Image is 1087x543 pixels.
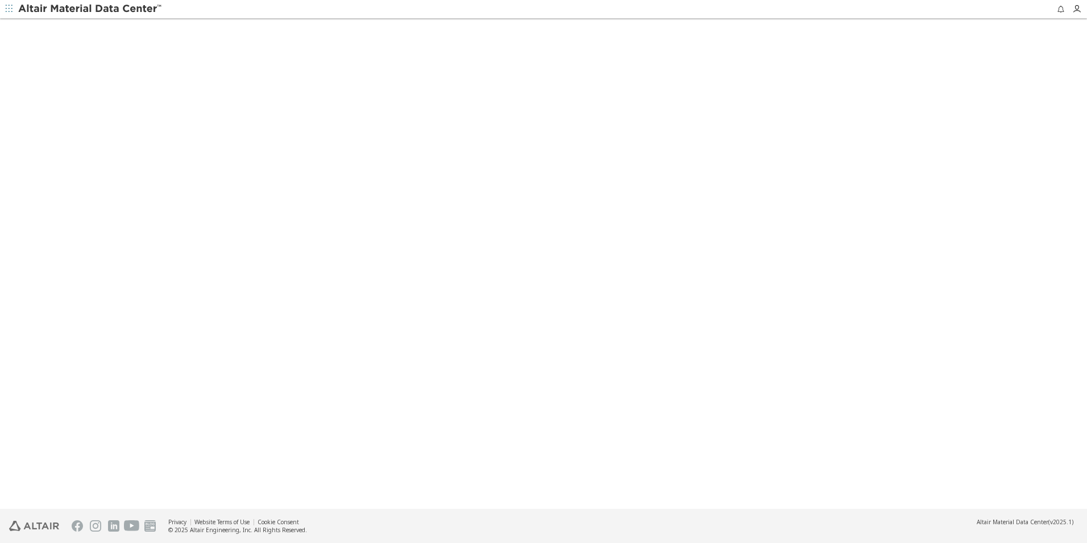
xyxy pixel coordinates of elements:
[18,3,163,15] img: Altair Material Data Center
[194,518,250,526] a: Website Terms of Use
[168,526,307,534] div: © 2025 Altair Engineering, Inc. All Rights Reserved.
[168,518,186,526] a: Privacy
[977,518,1048,526] span: Altair Material Data Center
[258,518,299,526] a: Cookie Consent
[977,518,1073,526] div: (v2025.1)
[9,521,59,531] img: Altair Engineering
